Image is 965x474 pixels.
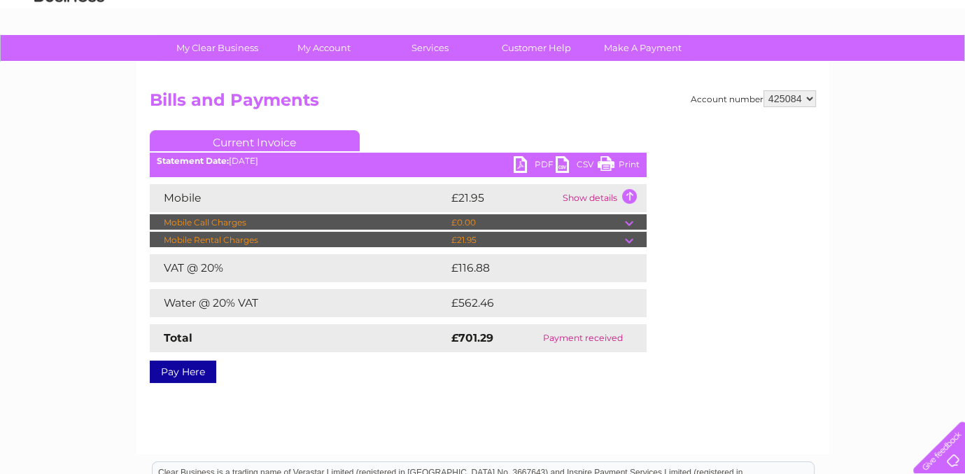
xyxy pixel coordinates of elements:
[150,130,360,151] a: Current Invoice
[719,60,745,70] a: Water
[150,289,448,317] td: Water @ 20% VAT
[556,156,598,176] a: CSV
[691,90,816,107] div: Account number
[150,214,448,231] td: Mobile Call Charges
[919,60,952,70] a: Log out
[150,184,448,212] td: Mobile
[514,156,556,176] a: PDF
[451,331,493,344] strong: £701.29
[448,289,622,317] td: £562.46
[448,232,625,249] td: £21.95
[448,214,625,231] td: £0.00
[266,35,381,61] a: My Account
[793,60,835,70] a: Telecoms
[372,35,488,61] a: Services
[843,60,864,70] a: Blog
[701,7,798,25] a: 0333 014 3131
[598,156,640,176] a: Print
[479,35,594,61] a: Customer Help
[150,156,647,166] div: [DATE]
[559,184,647,212] td: Show details
[519,324,647,352] td: Payment received
[153,8,814,68] div: Clear Business is a trading name of Verastar Limited (registered in [GEOGRAPHIC_DATA] No. 3667643...
[157,155,229,166] b: Statement Date:
[34,36,105,79] img: logo.png
[160,35,275,61] a: My Clear Business
[164,331,192,344] strong: Total
[585,35,700,61] a: Make A Payment
[448,254,620,282] td: £116.88
[150,254,448,282] td: VAT @ 20%
[150,90,816,117] h2: Bills and Payments
[150,361,216,383] a: Pay Here
[150,232,448,249] td: Mobile Rental Charges
[448,184,559,212] td: £21.95
[872,60,906,70] a: Contact
[754,60,784,70] a: Energy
